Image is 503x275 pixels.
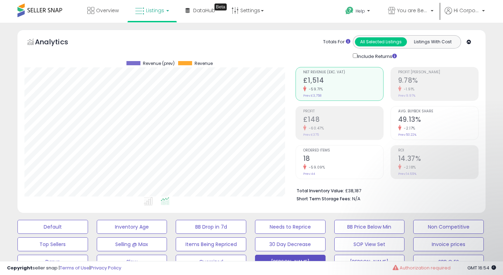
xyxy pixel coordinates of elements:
[176,220,246,234] button: BB Drop in 7d
[323,39,350,45] div: Totals For
[97,237,167,251] button: Selling @ Max
[398,155,478,164] h2: 14.37%
[17,237,88,251] button: Top Sellers
[193,7,215,14] span: DataHub
[303,110,383,113] span: Profit
[398,94,415,98] small: Prev: 9.97%
[90,265,121,271] a: Privacy Policy
[214,3,227,10] div: Tooltip anchor
[35,37,82,49] h5: Analytics
[356,8,365,14] span: Help
[255,220,326,234] button: Needs to Reprice
[303,94,321,98] small: Prev: £3,758
[146,7,164,14] span: Listings
[401,126,415,131] small: -2.17%
[195,61,213,66] span: Revenue
[97,220,167,234] button: Inventory Age
[398,133,416,137] small: Prev: 50.22%
[176,237,246,251] button: Items Being Repriced
[17,220,88,234] button: Default
[348,52,405,60] div: Include Returns
[303,172,315,176] small: Prev: 44
[306,87,323,92] small: -59.71%
[445,7,485,23] a: Hi Corporate
[303,133,319,137] small: Prev: £375
[303,155,383,164] h2: 18
[454,7,480,14] span: Hi Corporate
[297,186,473,194] li: £38,187
[401,87,415,92] small: -1.91%
[397,7,429,14] span: You are Beautiful ([GEOGRAPHIC_DATA])
[413,220,484,234] button: Non Competitive
[303,76,383,86] h2: £1,514
[60,265,89,271] a: Terms of Use
[334,220,405,234] button: BB Price Below Min
[303,70,383,74] span: Net Revenue (Exc. VAT)
[7,265,121,272] div: seller snap | |
[398,116,478,125] h2: 49.13%
[398,149,478,153] span: ROI
[398,70,478,74] span: Profit [PERSON_NAME]
[398,110,478,113] span: Avg. Buybox Share
[355,37,407,46] button: All Selected Listings
[398,76,478,86] h2: 9.78%
[297,196,351,202] b: Short Term Storage Fees:
[7,265,32,271] strong: Copyright
[334,237,405,251] button: SOP View Set
[401,165,416,170] small: -2.18%
[398,172,416,176] small: Prev: 14.69%
[143,61,175,66] span: Revenue (prev)
[340,1,377,23] a: Help
[345,6,354,15] i: Get Help
[306,126,324,131] small: -60.47%
[407,37,459,46] button: Listings With Cost
[255,237,326,251] button: 30 Day Decrease
[297,188,344,194] b: Total Inventory Value:
[303,149,383,153] span: Ordered Items
[303,116,383,125] h2: £148
[352,195,360,202] span: N/A
[306,165,325,170] small: -59.09%
[96,7,119,14] span: Overview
